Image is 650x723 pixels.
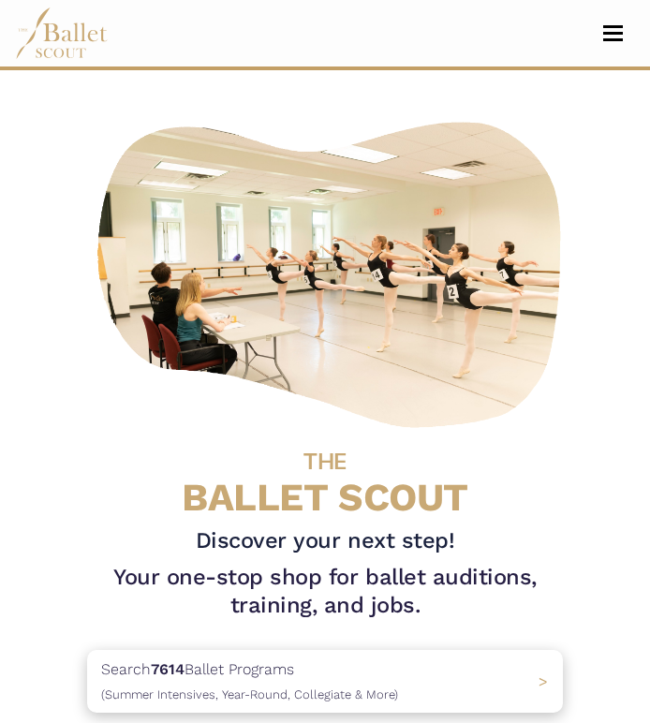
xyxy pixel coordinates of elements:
[87,108,578,435] img: A group of ballerinas talking to each other in a ballet studio
[151,660,185,678] b: 7614
[101,657,398,705] p: Search Ballet Programs
[303,447,347,475] span: THE
[539,672,548,690] span: >
[591,24,635,42] button: Toggle navigation
[87,563,563,621] h1: Your one-stop shop for ballet auditions, training, and jobs.
[87,526,563,555] h3: Discover your next step!
[101,687,398,701] span: (Summer Intensives, Year-Round, Collegiate & More)
[87,435,563,519] h4: BALLET SCOUT
[87,650,563,713] a: Search7614Ballet Programs(Summer Intensives, Year-Round, Collegiate & More)>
